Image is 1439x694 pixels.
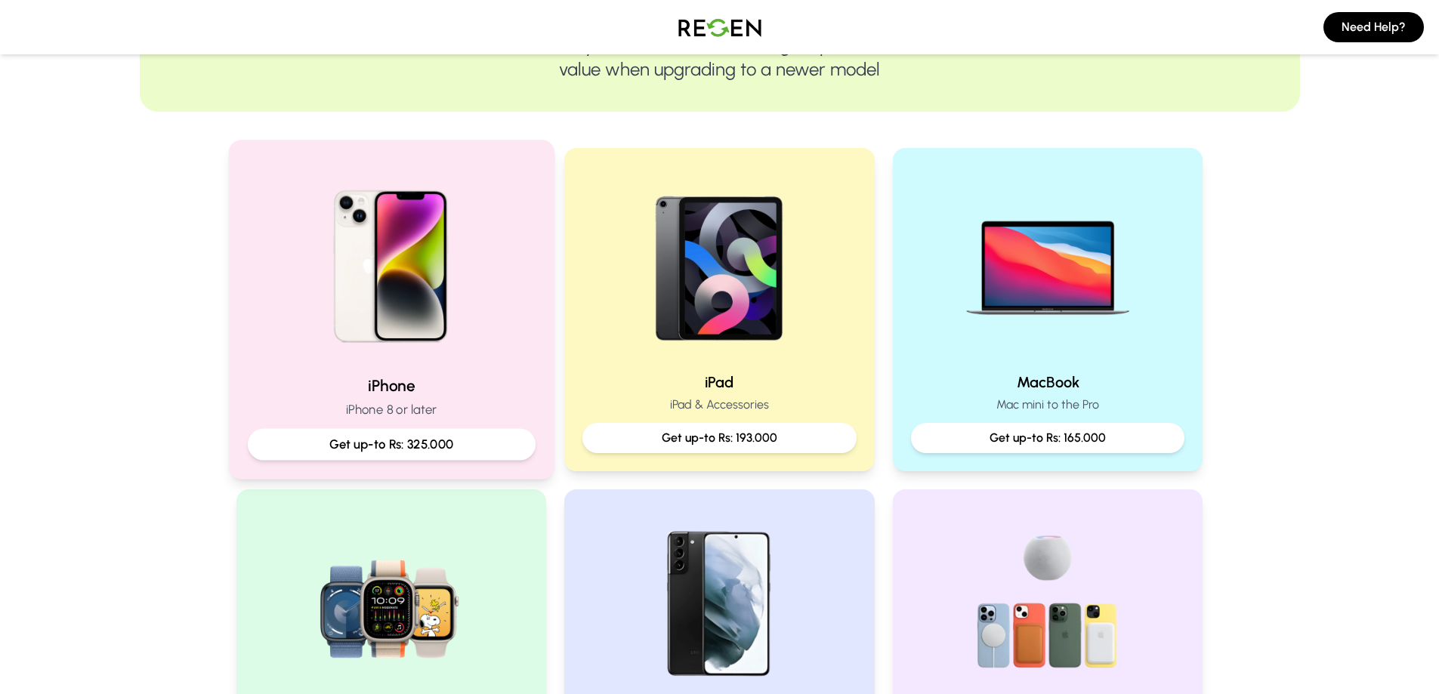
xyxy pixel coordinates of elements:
p: iPad & Accessories [582,396,857,414]
img: MacBook [951,166,1144,359]
p: Mac mini to the Pro [911,396,1185,414]
p: Trade-in your devices for Cash or get up to 10% extra value when upgrading to a newer model [188,33,1252,82]
p: iPhone 8 or later [247,400,535,419]
h2: MacBook [911,372,1185,393]
p: Get up-to Rs: 325.000 [260,435,522,454]
img: iPhone [289,159,493,362]
p: Get up-to Rs: 165.000 [923,429,1173,447]
img: Logo [667,6,773,48]
h2: iPad [582,372,857,393]
button: Need Help? [1323,12,1424,42]
img: iPad [622,166,816,359]
h2: iPhone [247,375,535,396]
p: Get up-to Rs: 193.000 [594,429,845,447]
